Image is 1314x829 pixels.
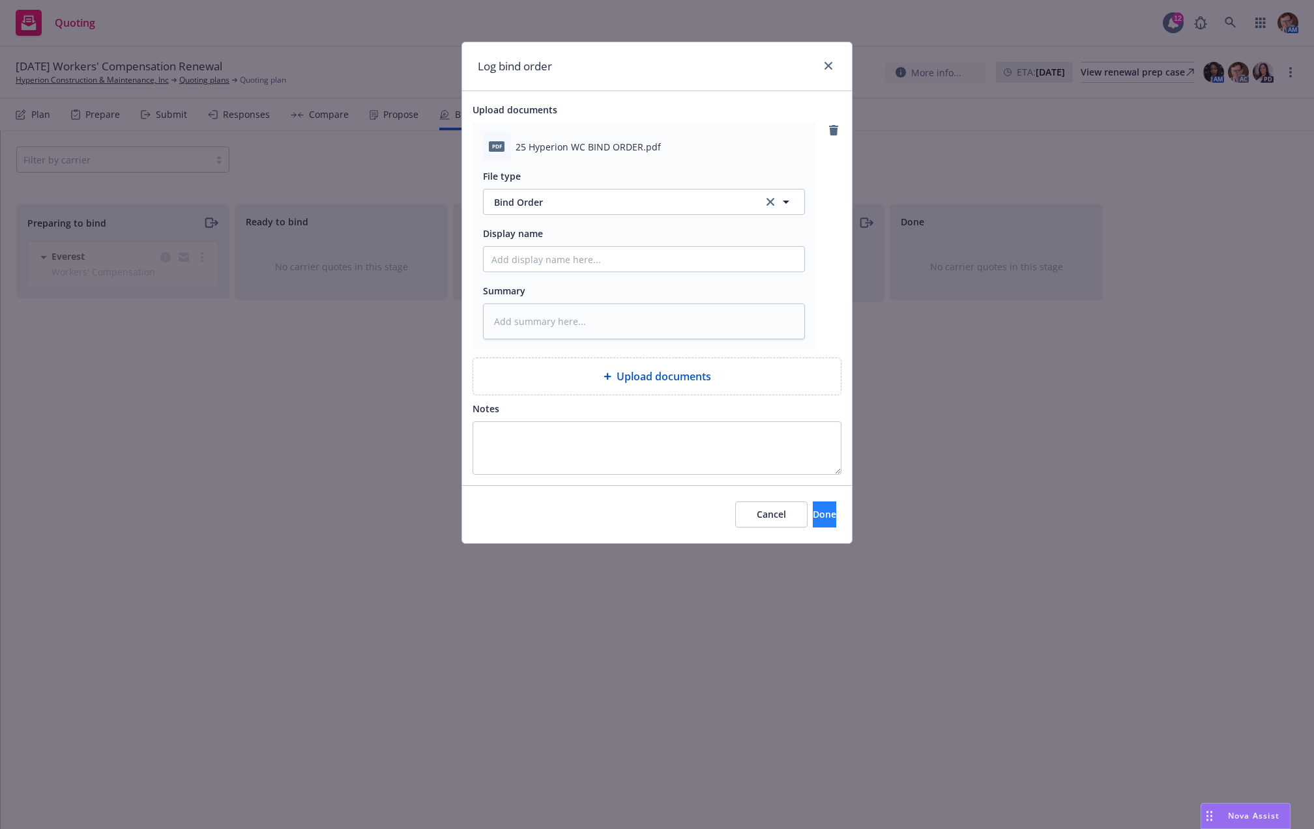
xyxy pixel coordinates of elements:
span: Display name [483,227,543,240]
span: File type [483,170,521,182]
span: Upload documents [617,369,711,384]
button: Cancel [735,501,808,527]
button: Nova Assist [1201,803,1291,829]
div: Drag to move [1201,804,1218,828]
span: Nova Assist [1228,810,1279,821]
span: 25 Hyperion WC BIND ORDER.pdf [516,140,661,154]
span: Upload documents [473,104,557,116]
span: pdf [489,141,504,151]
div: Upload documents [473,358,841,395]
span: Done [813,508,836,520]
a: close [821,58,836,74]
input: Add display name here... [484,247,804,272]
span: Summary [483,285,525,297]
a: remove [826,122,841,138]
span: Notes [473,402,499,415]
button: Bind Orderclear selection [483,189,805,215]
button: Done [813,501,836,527]
span: Cancel [757,508,786,520]
h1: Log bind order [478,58,552,75]
a: clear selection [763,194,778,210]
span: Bind Order [494,195,750,209]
